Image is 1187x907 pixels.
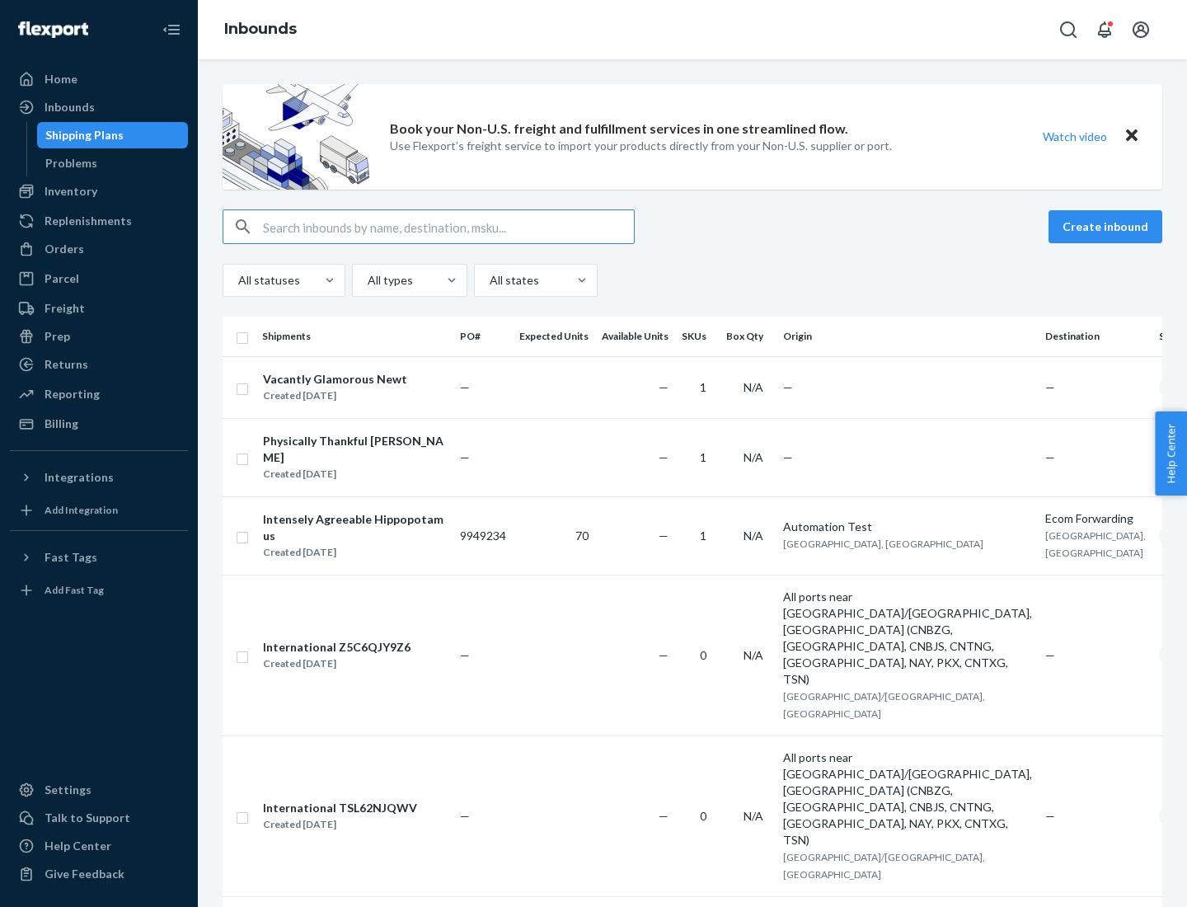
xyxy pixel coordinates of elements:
[1039,317,1152,356] th: Destination
[744,809,763,823] span: N/A
[700,648,706,662] span: 0
[783,690,985,720] span: [GEOGRAPHIC_DATA]/[GEOGRAPHIC_DATA], [GEOGRAPHIC_DATA]
[575,529,589,543] span: 70
[45,300,85,317] div: Freight
[783,380,793,394] span: —
[453,496,513,575] td: 9949234
[45,356,88,373] div: Returns
[1124,13,1157,46] button: Open account menu
[783,851,985,881] span: [GEOGRAPHIC_DATA]/[GEOGRAPHIC_DATA], [GEOGRAPHIC_DATA]
[659,529,669,543] span: —
[263,656,411,672] div: Created [DATE]
[10,295,188,322] a: Freight
[263,639,411,656] div: International Z5C6QJY9Z6
[1045,648,1055,662] span: —
[45,838,111,854] div: Help Center
[45,416,78,432] div: Billing
[45,213,132,229] div: Replenishments
[1032,125,1118,148] button: Watch video
[263,371,407,388] div: Vacantly Glamorous Newt
[744,648,763,662] span: N/A
[224,20,297,38] a: Inbounds
[256,317,453,356] th: Shipments
[10,577,188,604] a: Add Fast Tag
[659,450,669,464] span: —
[10,178,188,204] a: Inventory
[45,99,95,115] div: Inbounds
[744,450,763,464] span: N/A
[700,529,706,543] span: 1
[263,466,446,482] div: Created [DATE]
[488,272,490,289] input: All states
[18,21,88,38] img: Flexport logo
[45,469,114,486] div: Integrations
[211,6,310,54] ol: breadcrumbs
[45,386,100,402] div: Reporting
[513,317,595,356] th: Expected Units
[366,272,368,289] input: All types
[263,433,446,466] div: Physically Thankful [PERSON_NAME]
[460,450,470,464] span: —
[10,351,188,378] a: Returns
[45,810,130,826] div: Talk to Support
[45,549,97,566] div: Fast Tags
[263,800,417,816] div: International TSL62NJQWV
[10,236,188,262] a: Orders
[595,317,675,356] th: Available Units
[10,861,188,887] button: Give Feedback
[659,380,669,394] span: —
[460,809,470,823] span: —
[783,538,983,550] span: [GEOGRAPHIC_DATA], [GEOGRAPHIC_DATA]
[783,450,793,464] span: —
[460,648,470,662] span: —
[10,411,188,437] a: Billing
[263,511,446,544] div: Intensely Agreeable Hippopotamus
[10,266,188,292] a: Parcel
[390,120,848,139] p: Book your Non-U.S. freight and fulfillment services in one streamlined flow.
[453,317,513,356] th: PO#
[263,388,407,404] div: Created [DATE]
[700,450,706,464] span: 1
[1049,210,1162,243] button: Create inbound
[45,71,77,87] div: Home
[10,777,188,803] a: Settings
[45,328,70,345] div: Prep
[659,809,669,823] span: —
[45,782,91,798] div: Settings
[720,317,776,356] th: Box Qty
[45,583,104,597] div: Add Fast Tag
[1045,450,1055,464] span: —
[1052,13,1085,46] button: Open Search Box
[10,544,188,571] button: Fast Tags
[45,155,97,172] div: Problems
[10,323,188,350] a: Prep
[1121,125,1142,148] button: Close
[37,122,189,148] a: Shipping Plans
[45,503,118,517] div: Add Integration
[675,317,720,356] th: SKUs
[700,380,706,394] span: 1
[1045,380,1055,394] span: —
[10,497,188,524] a: Add Integration
[10,94,188,120] a: Inbounds
[155,13,188,46] button: Close Navigation
[10,464,188,491] button: Integrations
[700,809,706,823] span: 0
[1088,13,1121,46] button: Open notifications
[10,66,188,92] a: Home
[10,381,188,407] a: Reporting
[1155,411,1187,496] button: Help Center
[783,750,1032,848] div: All ports near [GEOGRAPHIC_DATA]/[GEOGRAPHIC_DATA], [GEOGRAPHIC_DATA] (CNBZG, [GEOGRAPHIC_DATA], ...
[783,519,1032,535] div: Automation Test
[659,648,669,662] span: —
[237,272,238,289] input: All statuses
[1045,809,1055,823] span: —
[744,529,763,543] span: N/A
[1045,529,1146,559] span: [GEOGRAPHIC_DATA], [GEOGRAPHIC_DATA]
[263,210,634,243] input: Search inbounds by name, destination, msku...
[45,270,79,287] div: Parcel
[263,544,446,561] div: Created [DATE]
[460,380,470,394] span: —
[45,241,84,257] div: Orders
